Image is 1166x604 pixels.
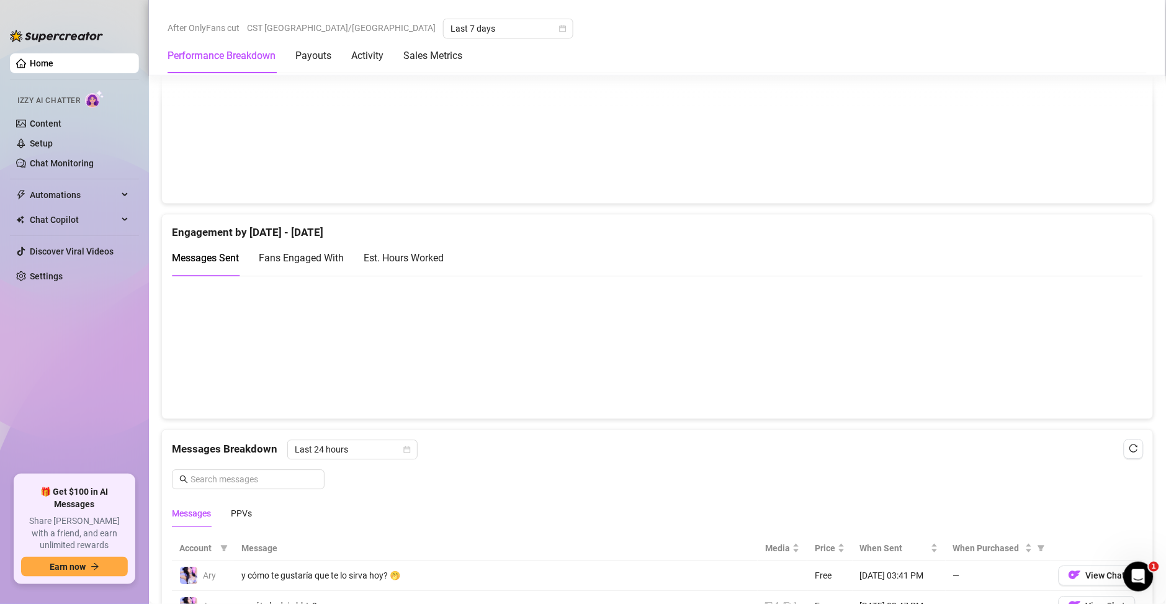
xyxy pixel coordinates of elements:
input: Search messages [191,472,317,486]
div: Sales Metrics [403,48,462,63]
th: Message [234,536,758,561]
a: Settings [30,271,63,281]
img: AI Chatter [85,90,104,108]
span: calendar [403,446,411,453]
div: Engagement by [DATE] - [DATE] [172,214,1143,241]
div: Messages [172,507,211,520]
td: [DATE] 03:41 PM [853,561,946,591]
span: 1 [1149,562,1159,572]
a: Discover Viral Videos [30,246,114,256]
td: Free [807,561,853,591]
a: Chat Monitoring [30,158,94,168]
th: When Sent [853,536,946,561]
span: View Chat [1086,570,1126,580]
span: Last 24 hours [295,440,410,459]
a: Home [30,58,53,68]
div: Payouts [295,48,331,63]
img: Ary [180,567,197,584]
span: When Sent [860,541,928,555]
th: When Purchased [946,536,1051,561]
span: When Purchased [953,541,1023,555]
button: OFView Chat [1059,566,1136,585]
span: Chat Copilot [30,210,118,230]
img: OF [1069,569,1081,581]
div: PPVs [231,507,252,520]
span: Media [765,541,790,555]
span: Last 7 days [451,19,566,38]
a: Setup [30,138,53,148]
th: Price [807,536,853,561]
a: Content [30,119,61,128]
span: Ary [203,570,216,580]
img: Chat Copilot [16,215,24,224]
span: CST [GEOGRAPHIC_DATA]/[GEOGRAPHIC_DATA] [247,19,436,37]
span: Share [PERSON_NAME] with a friend, and earn unlimited rewards [21,515,128,552]
span: reload [1129,444,1138,453]
iframe: Intercom live chat [1124,562,1154,592]
td: — [946,561,1051,591]
span: Izzy AI Chatter [17,95,80,107]
span: filter [218,539,230,557]
div: Est. Hours Worked [364,250,444,266]
span: filter [1038,544,1045,552]
span: Earn now [50,562,86,572]
span: Account [179,541,215,555]
span: Fans Engaged With [259,252,344,264]
span: filter [220,544,228,552]
a: OFView Chat [1059,573,1136,583]
div: Messages Breakdown [172,439,1143,459]
div: Activity [351,48,383,63]
span: filter [1035,539,1047,557]
span: Price [815,541,835,555]
span: arrow-right [91,562,99,571]
img: logo-BBDzfeDw.svg [10,30,103,42]
span: 🎁 Get $100 in AI Messages [21,486,128,510]
th: Media [758,536,807,561]
span: search [179,475,188,484]
span: After OnlyFans cut [168,19,240,37]
button: Earn nowarrow-right [21,557,128,577]
span: Messages Sent [172,252,239,264]
div: Performance Breakdown [168,48,276,63]
span: Automations [30,185,118,205]
span: thunderbolt [16,190,26,200]
div: y cómo te gustaría que te lo sirva hoy? 🤭 [241,569,750,582]
span: calendar [559,25,567,32]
